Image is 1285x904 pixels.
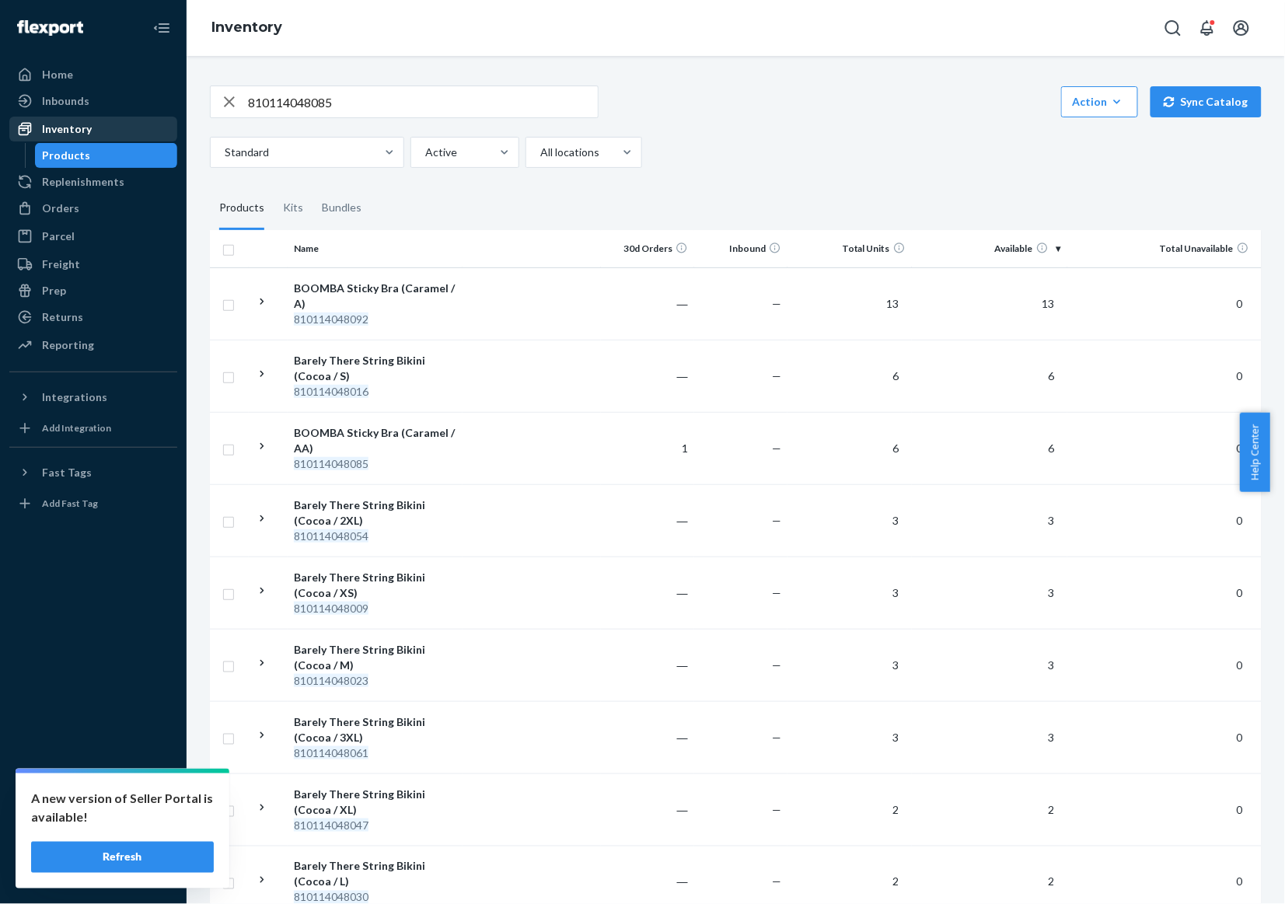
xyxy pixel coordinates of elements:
div: Integrations [42,389,107,405]
span: — [772,369,781,382]
td: ― [601,773,694,846]
span: 0 [1231,586,1249,599]
span: 0 [1231,875,1249,888]
th: Available [912,230,1067,267]
span: 0 [1231,803,1249,816]
a: Add Integration [9,416,177,441]
div: Barely There String Bikini (Cocoa / S) [294,353,456,384]
div: Replenishments [42,174,124,190]
em: 810114048061 [294,746,368,759]
th: Name [288,230,463,267]
div: Reporting [42,337,94,353]
td: ― [601,629,694,701]
span: 0 [1231,658,1249,672]
th: Total Unavailable [1067,230,1262,267]
div: Bundles [322,187,361,230]
input: Standard [223,145,225,160]
span: 3 [887,586,906,599]
span: — [772,803,781,816]
div: Barely There String Bikini (Cocoa / XS) [294,570,456,601]
span: 0 [1231,369,1249,382]
a: Inbounds [9,89,177,113]
button: Close Navigation [146,12,177,44]
span: 6 [1042,442,1061,455]
span: 3 [887,731,906,744]
ol: breadcrumbs [199,5,295,51]
em: 810114048016 [294,385,368,398]
td: ― [601,340,694,412]
td: ― [601,701,694,773]
a: Inventory [211,19,282,36]
div: Prep [42,283,66,298]
button: Refresh [31,842,214,873]
a: Reporting [9,333,177,358]
span: 3 [887,514,906,527]
span: 6 [887,442,906,455]
div: BOOMBA Sticky Bra (Caramel / A) [294,281,456,312]
div: Home [42,67,73,82]
span: — [772,875,781,888]
div: Inbounds [42,93,89,109]
span: 3 [1042,658,1061,672]
em: 810114048030 [294,891,368,904]
input: Active [424,145,425,160]
div: Returns [42,309,83,325]
div: Products [43,148,91,163]
em: 810114048054 [294,529,368,543]
th: Total Units [787,230,912,267]
div: Parcel [42,229,75,244]
span: 3 [1042,586,1061,599]
td: ― [601,484,694,557]
a: Returns [9,305,177,330]
div: Inventory [42,121,92,137]
span: — [772,297,781,310]
em: 810114048009 [294,602,368,615]
span: 2 [1042,803,1061,816]
a: Replenishments [9,169,177,194]
a: Talk to Support [9,808,177,832]
a: Parcel [9,224,177,249]
em: 810114048023 [294,674,368,687]
a: Help Center [9,834,177,859]
th: 30d Orders [601,230,694,267]
div: Barely There String Bikini (Cocoa / 2XL) [294,497,456,529]
button: Fast Tags [9,460,177,485]
span: — [772,442,781,455]
span: 3 [1042,731,1061,744]
a: Prep [9,278,177,303]
span: 0 [1231,731,1249,744]
a: Settings [9,781,177,806]
span: — [772,658,781,672]
span: 2 [1042,875,1061,888]
span: 13 [881,297,906,310]
a: Orders [9,196,177,221]
span: 3 [1042,514,1061,527]
td: ― [601,557,694,629]
div: Fast Tags [42,465,92,480]
button: Help Center [1240,413,1270,492]
span: 6 [1042,369,1061,382]
span: — [772,731,781,744]
span: 6 [887,369,906,382]
button: Sync Catalog [1151,86,1262,117]
button: Open Search Box [1158,12,1189,44]
a: Home [9,62,177,87]
input: Search inventory by name or sku [248,86,598,117]
a: Products [35,143,178,168]
div: Barely There String Bikini (Cocoa / M) [294,642,456,673]
th: Inbound [694,230,787,267]
div: Add Fast Tag [42,497,98,510]
button: Give Feedback [9,860,177,885]
button: Open notifications [1192,12,1223,44]
span: 0 [1231,442,1249,455]
div: Orders [42,201,79,216]
div: Kits [283,187,303,230]
td: 1 [601,412,694,484]
p: A new version of Seller Portal is available! [31,789,214,826]
em: 810114048092 [294,312,368,326]
div: Freight [42,257,80,272]
div: Barely There String Bikini (Cocoa / XL) [294,787,456,818]
div: Products [219,187,264,230]
a: Add Fast Tag [9,491,177,516]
